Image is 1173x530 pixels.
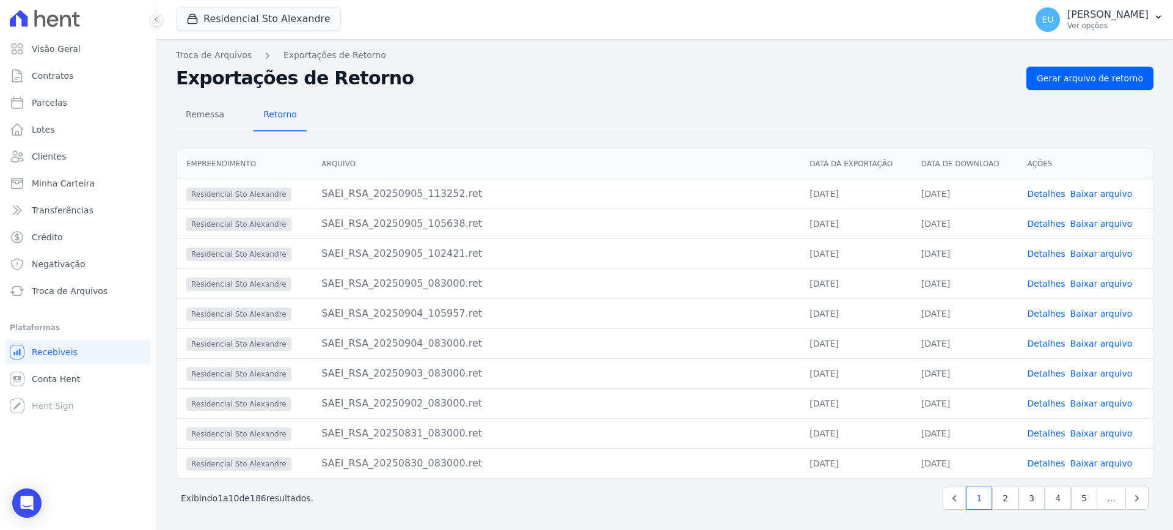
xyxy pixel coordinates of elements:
[177,149,312,179] th: Empreendimento
[1027,219,1065,229] a: Detalhes
[1027,249,1065,259] a: Detalhes
[321,396,790,411] div: SAEI_RSA_20250902_083000.ret
[912,179,1018,208] td: [DATE]
[186,307,291,321] span: Residencial Sto Alexandre
[912,238,1018,268] td: [DATE]
[912,388,1018,418] td: [DATE]
[186,248,291,261] span: Residencial Sto Alexandre
[12,488,42,518] div: Open Intercom Messenger
[5,90,151,115] a: Parcelas
[912,298,1018,328] td: [DATE]
[1027,429,1065,438] a: Detalhes
[256,102,304,127] span: Retorno
[186,218,291,231] span: Residencial Sto Alexandre
[321,186,790,201] div: SAEI_RSA_20250905_113252.ret
[1071,487,1097,510] a: 5
[912,208,1018,238] td: [DATE]
[5,64,151,88] a: Contratos
[912,328,1018,358] td: [DATE]
[1042,15,1054,24] span: EU
[5,279,151,303] a: Troca de Arquivos
[176,100,234,131] a: Remessa
[5,340,151,364] a: Recebíveis
[943,487,966,510] a: Previous
[32,123,55,136] span: Lotes
[321,246,790,261] div: SAEI_RSA_20250905_102421.ret
[912,418,1018,448] td: [DATE]
[32,373,80,385] span: Conta Hent
[1027,339,1065,348] a: Detalhes
[217,493,223,503] span: 1
[32,43,81,55] span: Visão Geral
[1027,309,1065,318] a: Detalhes
[5,198,151,223] a: Transferências
[186,337,291,351] span: Residencial Sto Alexandre
[178,102,232,127] span: Remessa
[5,252,151,276] a: Negativação
[912,268,1018,298] td: [DATE]
[5,144,151,169] a: Clientes
[176,100,307,131] nav: Tab selector
[32,97,67,109] span: Parcelas
[1070,458,1133,468] a: Baixar arquivo
[32,150,66,163] span: Clientes
[1027,399,1065,408] a: Detalhes
[321,456,790,471] div: SAEI_RSA_20250830_083000.ret
[1027,369,1065,378] a: Detalhes
[176,49,1153,62] nav: Breadcrumb
[186,457,291,471] span: Residencial Sto Alexandre
[32,70,73,82] span: Contratos
[186,397,291,411] span: Residencial Sto Alexandre
[186,367,291,381] span: Residencial Sto Alexandre
[1070,249,1133,259] a: Baixar arquivo
[1097,487,1126,510] span: …
[5,37,151,61] a: Visão Geral
[912,149,1018,179] th: Data de Download
[1070,189,1133,199] a: Baixar arquivo
[1045,487,1071,510] a: 4
[283,49,386,62] a: Exportações de Retorno
[800,238,911,268] td: [DATE]
[966,487,992,510] a: 1
[1027,189,1065,199] a: Detalhes
[32,285,108,297] span: Troca de Arquivos
[1070,339,1133,348] a: Baixar arquivo
[181,492,313,504] p: Exibindo a de resultados.
[32,346,78,358] span: Recebíveis
[321,216,790,231] div: SAEI_RSA_20250905_105638.ret
[800,448,911,478] td: [DATE]
[912,358,1018,388] td: [DATE]
[321,426,790,441] div: SAEI_RSA_20250831_083000.ret
[1018,487,1045,510] a: 3
[1125,487,1149,510] a: Next
[1067,9,1149,21] p: [PERSON_NAME]
[176,49,252,62] a: Troca de Arquivos
[1026,2,1173,37] button: EU [PERSON_NAME] Ver opções
[5,171,151,196] a: Minha Carteira
[1026,67,1153,90] a: Gerar arquivo de retorno
[321,276,790,291] div: SAEI_RSA_20250905_083000.ret
[176,67,1017,89] h2: Exportações de Retorno
[1070,279,1133,289] a: Baixar arquivo
[800,388,911,418] td: [DATE]
[186,278,291,291] span: Residencial Sto Alexandre
[5,367,151,391] a: Conta Hent
[992,487,1018,510] a: 2
[1027,279,1065,289] a: Detalhes
[250,493,266,503] span: 186
[1070,369,1133,378] a: Baixar arquivo
[800,298,911,328] td: [DATE]
[1070,429,1133,438] a: Baixar arquivo
[800,179,911,208] td: [DATE]
[800,208,911,238] td: [DATE]
[176,7,341,31] button: Residencial Sto Alexandre
[312,149,800,179] th: Arquivo
[228,493,239,503] span: 10
[32,258,86,270] span: Negativação
[1027,458,1065,468] a: Detalhes
[800,268,911,298] td: [DATE]
[1017,149,1153,179] th: Ações
[1070,309,1133,318] a: Baixar arquivo
[1070,219,1133,229] a: Baixar arquivo
[5,117,151,142] a: Lotes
